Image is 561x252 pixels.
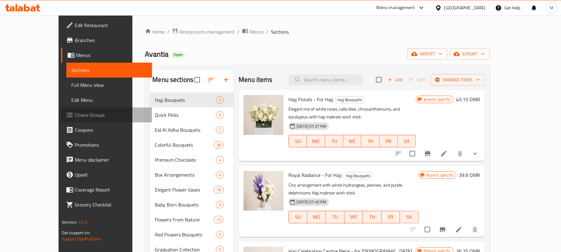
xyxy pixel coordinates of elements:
span: Coupons [75,126,147,134]
span: 3 [216,97,223,103]
button: TH [361,135,379,147]
span: MO [309,137,322,146]
span: Open [171,52,185,57]
button: Branch-specific-item [435,222,450,237]
span: TH [365,212,379,221]
span: Coverage Report [75,186,147,193]
span: 7 [216,127,223,133]
span: Hajj Florals - For Hajj [288,95,333,104]
div: Box Arrangements [155,171,216,178]
button: SU [288,211,307,223]
span: 4 [216,172,223,178]
div: Hajj Bouquets3 [150,93,234,107]
div: items [216,231,224,238]
li: / [237,28,240,36]
span: 18 [214,187,223,193]
span: Branch specific [424,172,456,178]
div: items [216,111,224,119]
span: 1.0.0 [78,218,88,226]
a: Support.OpsPlatform [62,235,101,243]
button: delete [468,222,483,237]
span: FR [384,212,398,221]
span: Flowers From Nature [155,216,214,223]
span: TH [364,137,377,146]
button: Branch-specific-item [420,146,435,161]
span: Manage items [435,76,480,84]
div: Baby Born Bouquets3 [150,197,234,212]
button: SA [398,135,416,147]
button: TU [325,135,343,147]
a: Menus [61,48,152,63]
span: Menus [250,28,264,36]
span: SA [400,137,413,146]
span: Hajj Bouquets [155,96,216,104]
li: / [167,28,169,36]
div: Elegant Flower Vases [155,186,214,193]
div: Menu-management [377,4,415,12]
span: Baby Born Bouquets [155,201,216,208]
a: Choice Groups [61,107,152,122]
div: Quick Picks9 [150,107,234,122]
span: Hajj Bouquets [343,172,373,179]
div: Red Flowers Bouquets [155,231,216,238]
button: FR [382,211,400,223]
span: Select to update [406,147,419,160]
span: Grocery Checklist [75,201,147,208]
span: Full Menu View [71,81,147,89]
span: TU [328,212,342,221]
button: MO [307,211,326,223]
span: Premium Chocolate [155,156,216,164]
a: Edit Menu [66,93,152,107]
a: Sections [66,63,152,78]
span: import [412,50,442,58]
li: / [266,28,269,36]
a: Edit menu item [455,226,463,233]
a: Branches [61,33,152,48]
div: Red Flowers Bouquets0 [150,227,234,242]
button: export [450,48,490,60]
button: TU [326,211,345,223]
nav: breadcrumb [145,28,490,36]
button: WE [345,211,363,223]
div: Colorful Bouquets38 [150,137,234,152]
span: TU [328,137,341,146]
h2: Menu items [239,75,273,84]
span: export [455,50,485,58]
button: import [407,48,447,60]
h6: 39.9 OMR [459,171,480,179]
span: Promotions [75,141,147,149]
a: Full Menu View [66,78,152,93]
button: delete [453,146,468,161]
span: Select section [372,73,385,86]
p: Elegant mix of white roses, calla lilies, chrysanthemums, and eucalyptus with hajj mabroor wish s... [288,105,416,121]
a: Restaurants management [172,28,235,36]
button: WE [343,135,361,147]
span: Eid Al Adha Bouquets [155,126,216,134]
button: SA [400,211,419,223]
span: Add [387,76,404,83]
a: Menu disclaimer [61,152,152,167]
span: Upsell [75,171,147,178]
button: MO [307,135,325,147]
div: [GEOGRAPHIC_DATA] [444,4,485,11]
button: Manage items [430,74,485,86]
button: FR [380,135,398,147]
span: FR [382,137,395,146]
span: Colorful Bouquets [155,141,214,149]
div: items [216,126,224,134]
span: 9 [216,112,223,118]
div: Eid Al Adha Bouquets7 [150,122,234,137]
span: [DATE] 07:27 PM [294,123,329,129]
span: Restaurants management [179,28,235,36]
span: 0 [216,232,223,238]
span: Sort sections [204,72,219,87]
a: Coupons [61,122,152,137]
div: Flowers From Nature13 [150,212,234,227]
div: items [214,141,224,149]
span: 38 [214,142,223,148]
button: show more [468,146,483,161]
